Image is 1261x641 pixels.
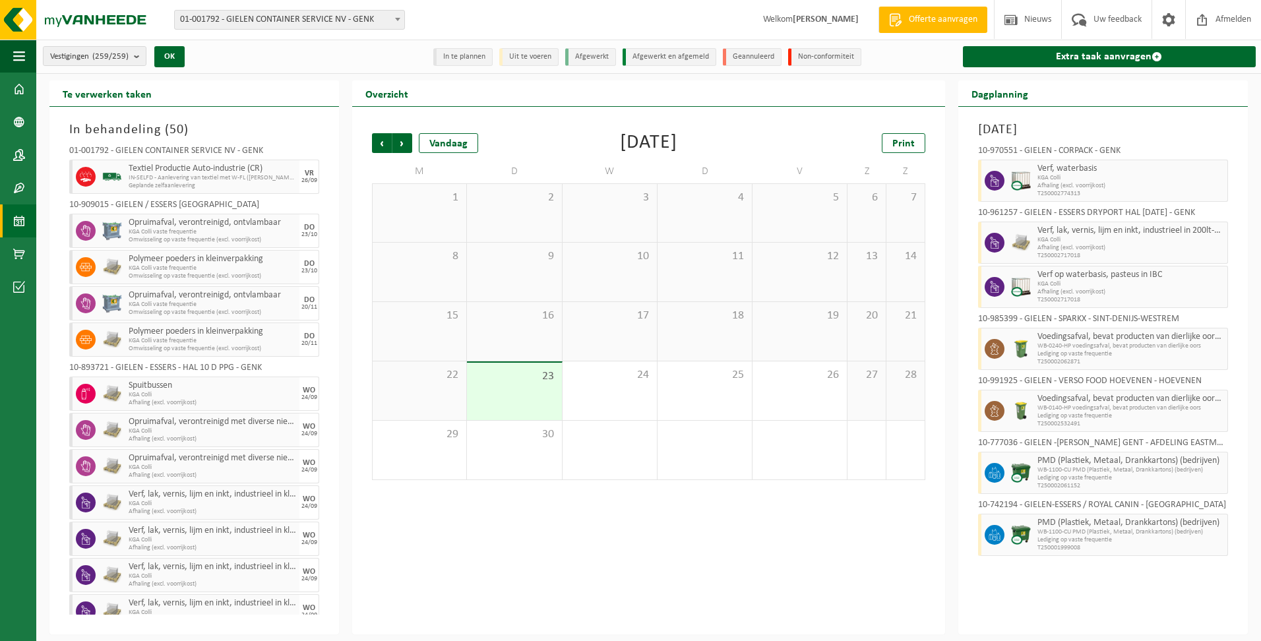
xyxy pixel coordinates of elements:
[301,268,317,274] div: 23/10
[301,340,317,347] div: 20/11
[1037,226,1224,236] span: Verf, lak, vernis, lijm en inkt, industrieel in 200lt-vat
[1037,236,1224,244] span: KGA Colli
[892,138,915,149] span: Print
[963,46,1256,67] a: Extra taak aanvragen
[304,296,315,304] div: DO
[664,309,745,323] span: 18
[169,123,184,137] span: 50
[304,224,315,231] div: DO
[69,363,319,377] div: 10-893721 - GIELEN - ESSERS - HAL 10 D PPG - GENK
[102,167,122,187] img: BL-SO-LV
[854,368,879,382] span: 27
[723,48,782,66] li: Geannuleerd
[793,15,859,24] strong: [PERSON_NAME]
[565,48,616,66] li: Afgewerkt
[301,177,317,184] div: 26/09
[569,309,650,323] span: 17
[102,221,122,241] img: PB-AP-0800-MET-02-01
[886,160,925,183] td: Z
[620,133,677,153] div: [DATE]
[129,508,296,516] span: Afhaling (excl. voorrijkost)
[1011,277,1031,297] img: PB-IC-CU
[854,309,879,323] span: 20
[664,368,745,382] span: 25
[563,160,658,183] td: W
[69,120,319,140] h3: In behandeling ( )
[978,120,1228,140] h3: [DATE]
[474,191,555,205] span: 2
[854,249,879,264] span: 13
[129,272,296,280] span: Omwisseling op vaste frequentie (excl. voorrijkost)
[1037,244,1224,252] span: Afhaling (excl. voorrijkost)
[1037,342,1224,350] span: WB-0240-HP voedingsafval, bevat producten van dierlijke oors
[352,80,421,106] h2: Overzicht
[303,386,315,394] div: WO
[303,495,315,503] div: WO
[978,315,1228,328] div: 10-985399 - GIELEN - SPARKX - SINT-DENIJS-WESTREM
[129,236,296,244] span: Omwisseling op vaste frequentie (excl. voorrijkost)
[102,529,122,549] img: LP-PA-00000-WDN-11
[102,493,122,512] img: LP-PA-00000-WDN-11
[474,249,555,264] span: 9
[129,174,296,182] span: IN-SELFD - Aanlevering van textiel met W-FL ([PERSON_NAME])
[102,456,122,476] img: LP-PA-00000-WDN-11
[759,191,840,205] span: 5
[1037,482,1224,490] span: T250002061152
[50,47,129,67] span: Vestigingen
[102,293,122,313] img: PB-AP-0800-MET-02-01
[303,423,315,431] div: WO
[474,309,555,323] span: 16
[882,133,925,153] a: Print
[43,46,146,66] button: Vestigingen(259/259)
[569,368,650,382] span: 24
[467,160,562,183] td: D
[129,337,296,345] span: KGA Colli vaste frequentie
[301,394,317,401] div: 24/09
[102,420,122,440] img: LP-PA-00000-WDN-11
[129,435,296,443] span: Afhaling (excl. voorrijkost)
[102,601,122,621] img: LP-PA-00000-WDN-11
[1037,412,1224,420] span: Lediging op vaste frequentie
[102,330,122,350] img: LP-PA-00000-WDN-11
[1037,280,1224,288] span: KGA Colli
[759,368,840,382] span: 26
[129,290,296,301] span: Opruimafval, verontreinigd, ontvlambaar
[129,544,296,552] span: Afhaling (excl. voorrijkost)
[303,459,315,467] div: WO
[1011,463,1031,483] img: WB-1100-CU
[304,332,315,340] div: DO
[301,503,317,510] div: 24/09
[1037,332,1224,342] span: Voedingsafval, bevat producten van dierlijke oorsprong, onverpakt, categorie 3
[1037,358,1224,366] span: T250002062871
[379,427,460,442] span: 29
[1037,536,1224,544] span: Lediging op vaste frequentie
[1037,474,1224,482] span: Lediging op vaste frequentie
[154,46,185,67] button: OK
[129,417,296,427] span: Opruimafval, verontreinigd met diverse niet-gevaarlijke afvalstoffen
[129,427,296,435] span: KGA Colli
[303,568,315,576] div: WO
[1037,252,1224,260] span: T250002717018
[1037,420,1224,428] span: T250002532491
[1037,296,1224,304] span: T250002717018
[978,208,1228,222] div: 10-961257 - GIELEN - ESSERS DRYPORT HAL [DATE] - GENK
[175,11,404,29] span: 01-001792 - GIELEN CONTAINER SERVICE NV - GENK
[303,604,315,612] div: WO
[129,536,296,544] span: KGA Colli
[129,609,296,617] span: KGA Colli
[1037,404,1224,412] span: WB-0140-HP voedingsafval, bevat producten van dierlijke oors
[129,228,296,236] span: KGA Colli vaste frequentie
[372,160,467,183] td: M
[759,309,840,323] span: 19
[69,146,319,160] div: 01-001792 - GIELEN CONTAINER SERVICE NV - GENK
[379,368,460,382] span: 22
[893,309,918,323] span: 21
[301,467,317,473] div: 24/09
[753,160,847,183] td: V
[301,539,317,546] div: 24/09
[1011,525,1031,545] img: WB-1100-CU
[129,381,296,391] span: Spuitbussen
[379,309,460,323] span: 15
[664,191,745,205] span: 4
[129,164,296,174] span: Textiel Productie Auto-industrie (CR)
